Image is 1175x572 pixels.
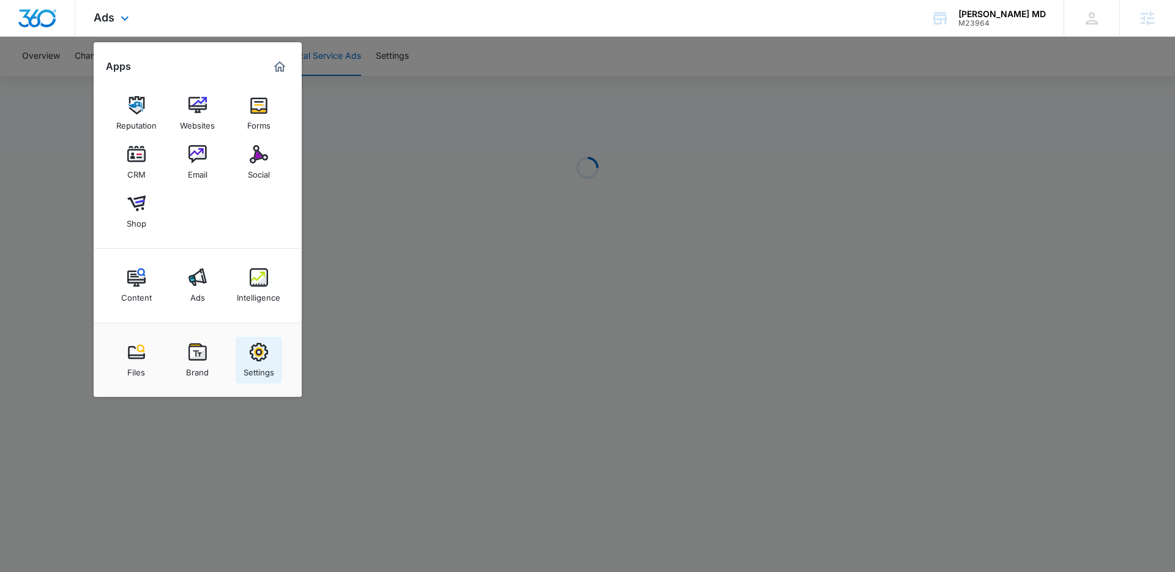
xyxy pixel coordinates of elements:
span: Ads [94,11,114,24]
a: Forms [236,90,282,137]
div: Forms [247,115,270,130]
a: Email [174,139,221,186]
a: Files [113,337,160,383]
div: Settings [244,361,274,377]
div: account id [958,19,1046,28]
div: account name [958,9,1046,19]
div: CRM [127,164,146,179]
div: Email [188,164,207,179]
a: Websites [174,90,221,137]
a: Marketing 360® Dashboard [270,57,289,77]
div: Brand [186,361,209,377]
div: Reputation [116,115,157,130]
div: Websites [180,115,215,130]
div: Shop [127,213,146,228]
a: Settings [236,337,282,383]
a: Shop [113,188,160,235]
div: Files [127,361,145,377]
h2: Apps [106,61,131,72]
a: Content [113,262,160,309]
div: Ads [190,287,205,303]
a: Social [236,139,282,186]
a: Brand [174,337,221,383]
a: Reputation [113,90,160,137]
div: Social [248,164,270,179]
div: Intelligence [237,287,280,303]
a: CRM [113,139,160,186]
div: Content [121,287,152,303]
a: Intelligence [236,262,282,309]
a: Ads [174,262,221,309]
